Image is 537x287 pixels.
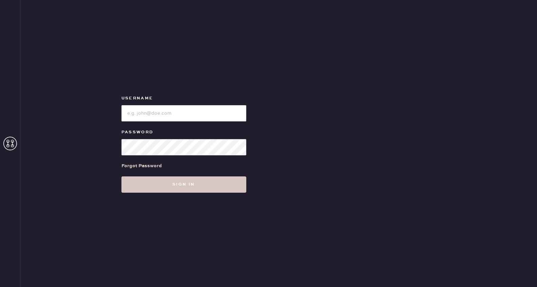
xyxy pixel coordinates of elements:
label: Username [121,94,246,102]
button: Sign in [121,176,246,193]
div: Forgot Password [121,162,162,170]
label: Password [121,128,246,136]
a: Forgot Password [121,155,162,176]
input: e.g. john@doe.com [121,105,246,121]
